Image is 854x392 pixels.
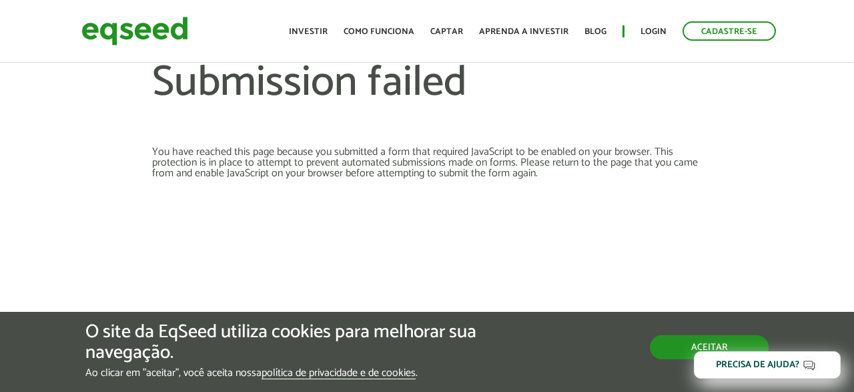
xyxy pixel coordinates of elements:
h5: O site da EqSeed utiliza cookies para melhorar sua navegação. [85,322,495,363]
a: Cadastre-se [683,21,776,41]
a: Investir [289,27,328,36]
a: Aprenda a investir [479,27,568,36]
a: Blog [584,27,606,36]
img: EqSeed [81,13,188,49]
p: Ao clicar em "aceitar", você aceita nossa . [85,367,495,379]
div: You have reached this page because you submitted a form that required JavaScript to be enabled on... [152,147,701,179]
a: Como funciona [344,27,414,36]
h1: Submission failed [152,60,701,147]
button: Aceitar [650,335,769,359]
a: Login [640,27,667,36]
a: política de privacidade e de cookies [262,368,416,379]
a: Captar [430,27,463,36]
